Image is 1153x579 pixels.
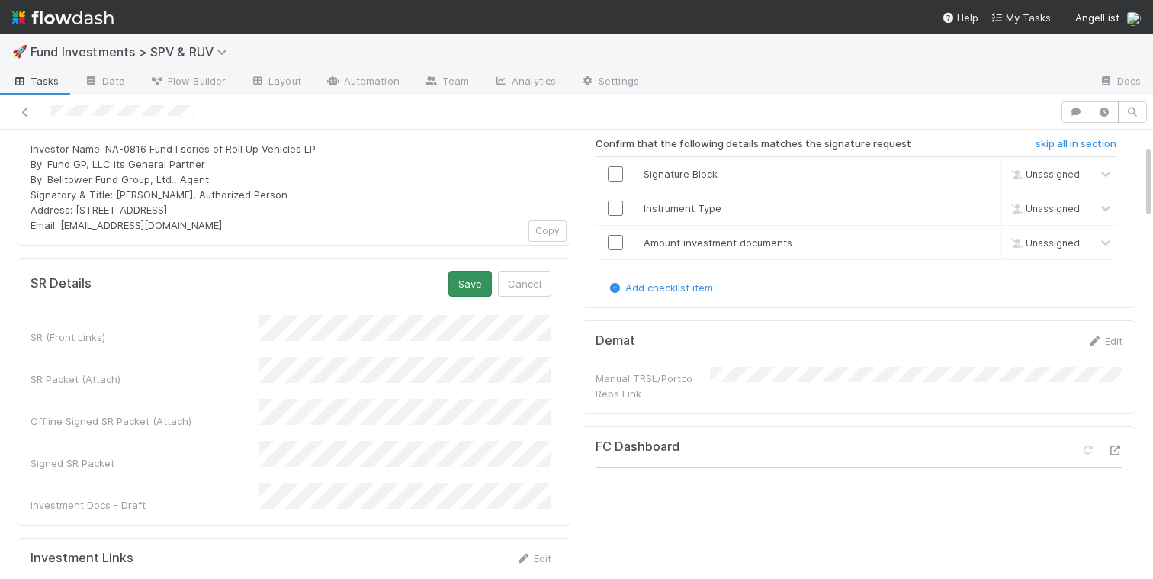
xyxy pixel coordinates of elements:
span: My Tasks [991,11,1051,24]
h5: FC Dashboard [596,439,679,455]
span: Amount investment documents [644,236,792,249]
div: SR (Front Links) [31,330,259,345]
span: 🚀 [12,45,27,58]
h6: Confirm that the following details matches the signature request [596,138,911,150]
span: Signature Block [644,168,718,180]
a: Add checklist item [607,281,713,294]
a: Data [72,70,137,95]
div: SR Packet (Attach) [31,372,259,387]
img: logo-inverted-e16ddd16eac7371096b0.svg [12,5,114,31]
button: Copy [528,220,567,242]
a: Docs [1087,70,1153,95]
span: Unassigned [1007,237,1080,249]
h5: SR Details [31,276,92,291]
h6: skip all in section [1036,138,1116,150]
a: Flow Builder [137,70,238,95]
a: Edit [1087,335,1122,347]
div: Offline Signed SR Packet (Attach) [31,413,259,429]
div: Investment Docs - Draft [31,497,259,513]
button: Cancel [498,271,551,297]
span: Fund Investments > SPV & RUV [31,44,235,60]
span: Tasks [12,73,59,88]
a: Team [412,70,481,95]
div: Signed SR Packet [31,455,259,471]
h5: Demat [596,333,635,349]
img: avatar_ddac2f35-6c49-494a-9355-db49d32eca49.png [1126,11,1141,26]
a: skip all in section [1036,138,1116,156]
h5: Investment Links [31,551,133,566]
span: Flow Builder [149,73,226,88]
span: Instrument Type [644,202,721,214]
span: Unassigned [1007,203,1080,214]
span: Unassigned [1007,169,1080,180]
a: Edit [515,552,551,565]
span: Investor Name: NA-0816 Fund I series of Roll Up Vehicles LP By: Fund GP, LLC its General Partner ... [31,143,316,231]
a: Analytics [481,70,568,95]
a: Settings [568,70,651,95]
a: Automation [313,70,412,95]
span: AngelList [1075,11,1119,24]
button: Save [448,271,492,297]
div: Manual TRSL/Portco Reps Link [596,371,710,401]
a: Layout [238,70,313,95]
a: My Tasks [991,10,1051,25]
div: Help [942,10,978,25]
